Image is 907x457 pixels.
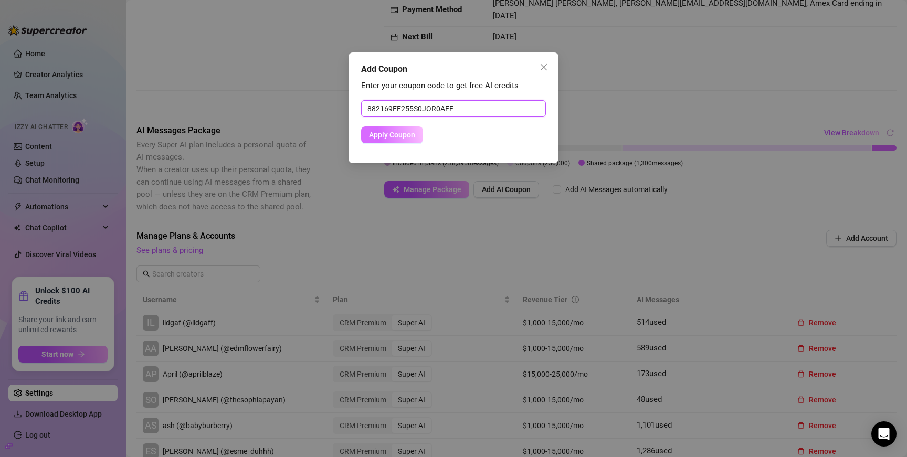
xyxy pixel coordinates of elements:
div: Enter your coupon code to get free AI credits [361,80,546,92]
span: close [540,63,548,71]
div: Add Coupon [361,63,546,76]
div: Open Intercom Messenger [871,421,897,447]
span: Apply Coupon [369,131,415,139]
span: Close [535,63,552,71]
button: Apply Coupon [361,126,423,143]
button: Close [535,59,552,76]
